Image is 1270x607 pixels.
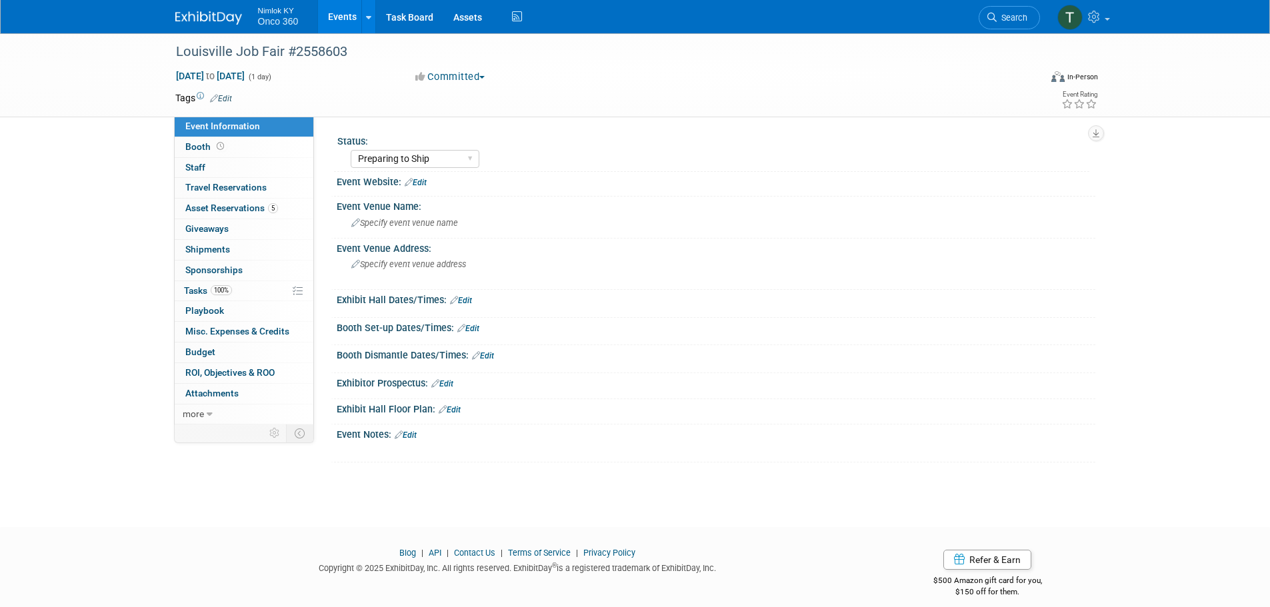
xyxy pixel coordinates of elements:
[1051,71,1065,82] img: Format-Inperson.png
[185,367,275,378] span: ROI, Objectives & ROO
[263,424,287,442] td: Personalize Event Tab Strip
[399,548,416,558] a: Blog
[880,586,1095,598] div: $150 off for them.
[185,223,229,234] span: Giveaways
[185,305,224,316] span: Playbook
[175,178,313,198] a: Travel Reservations
[175,117,313,137] a: Event Information
[979,6,1040,29] a: Search
[175,219,313,239] a: Giveaways
[418,548,427,558] span: |
[184,285,232,296] span: Tasks
[214,141,227,151] span: Booth not reserved yet
[175,11,242,25] img: ExhibitDay
[1061,91,1097,98] div: Event Rating
[439,405,461,414] a: Edit
[175,158,313,178] a: Staff
[552,562,557,569] sup: ®
[175,240,313,260] a: Shipments
[175,342,313,362] a: Budget
[1057,5,1083,30] img: Tim Bugaile
[185,121,260,131] span: Event Information
[258,3,299,17] span: Nimlok KY
[508,548,571,558] a: Terms of Service
[472,351,494,360] a: Edit
[337,172,1095,189] div: Event Website:
[185,162,205,173] span: Staff
[185,326,289,336] span: Misc. Expenses & Credits
[185,182,267,193] span: Travel Reservations
[175,91,232,105] td: Tags
[175,384,313,404] a: Attachments
[175,281,313,301] a: Tasks100%
[943,550,1031,570] a: Refer & Earn
[175,559,861,574] div: Copyright © 2025 ExhibitDay, Inc. All rights reserved. ExhibitDay is a registered trademark of Ex...
[1067,72,1098,82] div: In-Person
[175,261,313,281] a: Sponsorships
[337,131,1089,148] div: Status:
[337,318,1095,335] div: Booth Set-up Dates/Times:
[351,259,466,269] span: Specify event venue address
[211,285,232,295] span: 100%
[183,408,204,419] span: more
[171,40,1020,64] div: Louisville Job Fair #2558603
[185,244,230,255] span: Shipments
[450,296,472,305] a: Edit
[286,424,313,442] td: Toggle Event Tabs
[175,199,313,219] a: Asset Reservations5
[185,203,278,213] span: Asset Reservations
[185,388,239,398] span: Attachments
[961,69,1099,89] div: Event Format
[337,290,1095,307] div: Exhibit Hall Dates/Times:
[880,566,1095,597] div: $500 Amazon gift card for you,
[175,322,313,342] a: Misc. Expenses & Credits
[185,141,227,152] span: Booth
[175,70,245,82] span: [DATE] [DATE]
[337,239,1095,255] div: Event Venue Address:
[429,548,441,558] a: API
[337,345,1095,362] div: Booth Dismantle Dates/Times:
[175,137,313,157] a: Booth
[405,178,427,187] a: Edit
[337,424,1095,442] div: Event Notes:
[247,73,271,81] span: (1 day)
[337,373,1095,390] div: Exhibitor Prospectus:
[175,363,313,383] a: ROI, Objectives & ROO
[443,548,452,558] span: |
[204,71,217,81] span: to
[457,324,479,333] a: Edit
[573,548,581,558] span: |
[583,548,635,558] a: Privacy Policy
[431,379,453,388] a: Edit
[258,16,299,27] span: Onco 360
[185,265,243,275] span: Sponsorships
[395,430,417,440] a: Edit
[175,301,313,321] a: Playbook
[497,548,506,558] span: |
[185,346,215,357] span: Budget
[175,404,313,424] a: more
[997,13,1027,23] span: Search
[411,70,490,84] button: Committed
[210,94,232,103] a: Edit
[351,218,458,228] span: Specify event venue name
[337,197,1095,213] div: Event Venue Name:
[337,399,1095,416] div: Exhibit Hall Floor Plan:
[268,203,278,213] span: 5
[454,548,495,558] a: Contact Us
